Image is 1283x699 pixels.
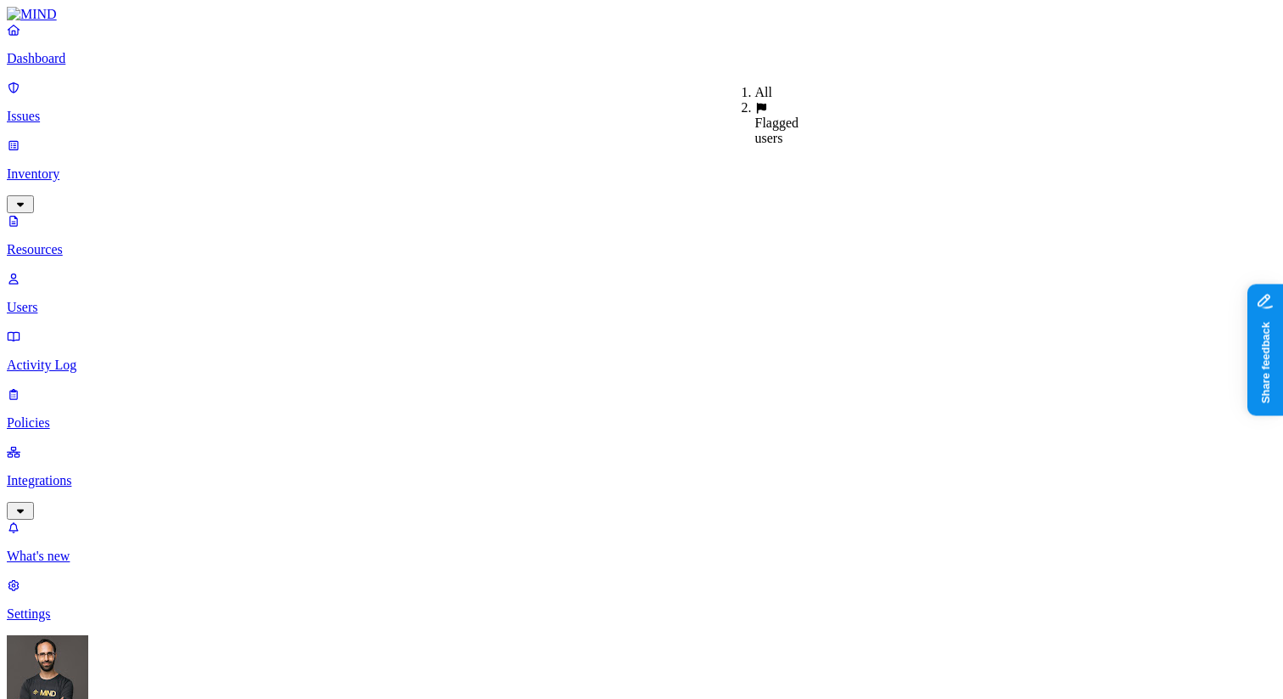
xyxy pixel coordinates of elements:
a: Activity Log [7,329,1276,373]
p: Settings [7,606,1276,622]
a: Dashboard [7,22,1276,66]
iframe: Marker.io feedback button [1247,284,1283,415]
a: Issues [7,80,1276,124]
p: Policies [7,415,1276,431]
a: Policies [7,386,1276,431]
a: MIND [7,7,1276,22]
p: Users [7,300,1276,315]
a: Settings [7,578,1276,622]
a: Users [7,271,1276,315]
p: Activity Log [7,358,1276,373]
a: What's new [7,520,1276,564]
p: Inventory [7,166,1276,182]
a: Resources [7,213,1276,257]
p: What's new [7,549,1276,564]
p: Integrations [7,473,1276,488]
p: Issues [7,109,1276,124]
p: Resources [7,242,1276,257]
img: MIND [7,7,57,22]
p: Dashboard [7,51,1276,66]
a: Inventory [7,138,1276,211]
span: Flagged users [755,116,799,145]
a: Integrations [7,444,1276,517]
